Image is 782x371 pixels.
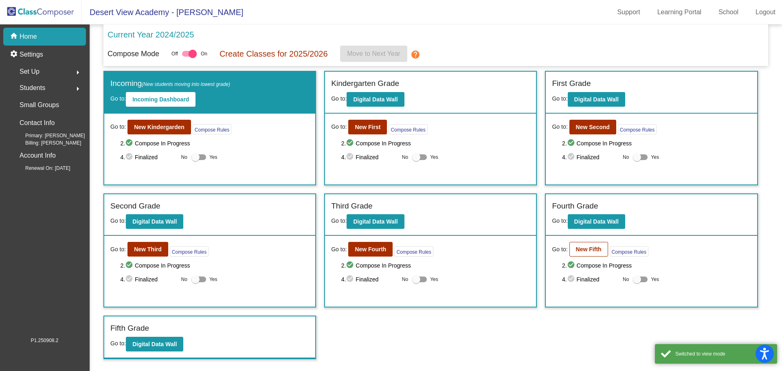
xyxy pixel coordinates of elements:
[394,246,433,257] button: Compose Rules
[346,261,356,270] mat-icon: check_circle
[331,217,347,224] span: Go to:
[574,218,619,225] b: Digital Data Wall
[552,245,567,254] span: Go to:
[675,350,771,358] div: Switched to view mode
[611,6,647,19] a: Support
[618,124,657,134] button: Compose Rules
[125,274,135,284] mat-icon: check_circle
[20,150,56,161] p: Account Info
[110,340,126,347] span: Go to:
[355,124,380,130] b: New First
[346,138,356,148] mat-icon: check_circle
[110,217,126,224] span: Go to:
[623,154,629,161] span: No
[20,50,43,59] p: Settings
[651,6,708,19] a: Learning Portal
[552,95,567,102] span: Go to:
[209,152,217,162] span: Yes
[552,78,591,90] label: First Grade
[430,152,438,162] span: Yes
[170,246,209,257] button: Compose Rules
[402,276,408,283] span: No
[552,200,598,212] label: Fourth Grade
[127,242,168,257] button: New Third
[12,139,81,147] span: Billing: [PERSON_NAME]
[347,92,404,107] button: Digital Data Wall
[126,337,183,351] button: Digital Data Wall
[348,120,387,134] button: New First
[125,138,135,148] mat-icon: check_circle
[81,6,244,19] span: Desert View Academy - [PERSON_NAME]
[331,123,347,131] span: Go to:
[331,200,372,212] label: Third Grade
[574,96,619,103] b: Digital Data Wall
[347,214,404,229] button: Digital Data Wall
[125,261,135,270] mat-icon: check_circle
[132,96,189,103] b: Incoming Dashboard
[20,66,40,77] span: Set Up
[110,245,126,254] span: Go to:
[181,154,187,161] span: No
[125,152,135,162] mat-icon: check_circle
[623,276,629,283] span: No
[569,120,616,134] button: New Second
[610,246,648,257] button: Compose Rules
[108,29,194,41] p: Current Year 2024/2025
[576,124,610,130] b: New Second
[132,341,177,347] b: Digital Data Wall
[20,32,37,42] p: Home
[346,152,356,162] mat-icon: check_circle
[132,218,177,225] b: Digital Data Wall
[568,92,625,107] button: Digital Data Wall
[73,68,83,77] mat-icon: arrow_right
[110,323,149,334] label: Fifth Grade
[73,84,83,94] mat-icon: arrow_right
[651,152,659,162] span: Yes
[171,50,178,57] span: Off
[341,261,530,270] span: 2. Compose In Progress
[120,138,309,148] span: 2. Compose In Progress
[749,6,782,19] a: Logout
[142,81,230,87] span: (New students moving into lowest grade)
[331,95,347,102] span: Go to:
[347,50,400,57] span: Move to Next Year
[10,32,20,42] mat-icon: home
[20,82,45,94] span: Students
[402,154,408,161] span: No
[712,6,745,19] a: School
[220,48,328,60] p: Create Classes for 2025/2026
[108,48,159,59] p: Compose Mode
[552,217,567,224] span: Go to:
[430,274,438,284] span: Yes
[110,95,126,102] span: Go to:
[562,261,751,270] span: 2. Compose In Progress
[353,218,398,225] b: Digital Data Wall
[193,124,231,134] button: Compose Rules
[181,276,187,283] span: No
[562,138,751,148] span: 2. Compose In Progress
[110,123,126,131] span: Go to:
[569,242,608,257] button: New Fifth
[20,99,59,111] p: Small Groups
[110,200,160,212] label: Second Grade
[346,274,356,284] mat-icon: check_circle
[340,46,407,62] button: Move to Next Year
[353,96,398,103] b: Digital Data Wall
[331,78,399,90] label: Kindergarten Grade
[120,152,177,162] span: 4. Finalized
[341,138,530,148] span: 2. Compose In Progress
[120,274,177,284] span: 4. Finalized
[411,50,420,59] mat-icon: help
[209,274,217,284] span: Yes
[576,246,602,252] b: New Fifth
[127,120,191,134] button: New Kindergarden
[568,214,625,229] button: Digital Data Wall
[10,50,20,59] mat-icon: settings
[348,242,393,257] button: New Fourth
[567,261,577,270] mat-icon: check_circle
[126,92,195,107] button: Incoming Dashboard
[567,274,577,284] mat-icon: check_circle
[567,152,577,162] mat-icon: check_circle
[562,152,619,162] span: 4. Finalized
[134,124,185,130] b: New Kindergarden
